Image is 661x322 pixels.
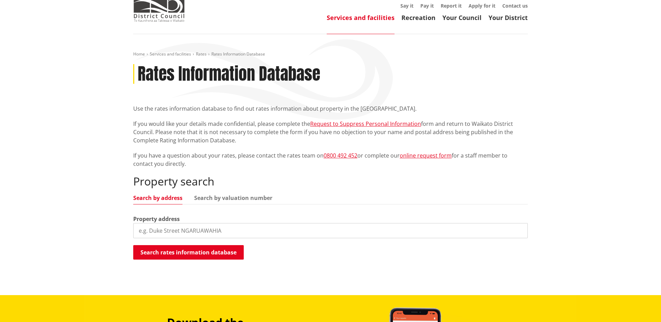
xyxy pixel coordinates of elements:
h2: Property search [133,175,528,188]
a: online request form [400,152,452,159]
a: Services and facilities [327,13,395,22]
input: e.g. Duke Street NGARUAWAHIA [133,223,528,238]
button: Search rates information database [133,245,244,260]
a: 0800 492 452 [324,152,357,159]
p: If you have a question about your rates, please contact the rates team on or complete our for a s... [133,151,528,168]
a: Your Council [442,13,482,22]
a: Rates [196,51,207,57]
nav: breadcrumb [133,51,528,57]
h1: Rates Information Database [138,64,320,84]
a: Recreation [401,13,436,22]
p: Use the rates information database to find out rates information about property in the [GEOGRAPHI... [133,104,528,113]
a: Report it [441,2,462,9]
a: Home [133,51,145,57]
a: Your District [489,13,528,22]
p: If you would like your details made confidential, please complete the form and return to Waikato ... [133,120,528,144]
iframe: Messenger Launcher [629,293,654,318]
a: Search by address [133,195,182,201]
a: Pay it [420,2,434,9]
a: Services and facilities [150,51,191,57]
a: Search by valuation number [194,195,272,201]
span: Rates Information Database [211,51,265,57]
label: Property address [133,215,180,223]
a: Say it [400,2,413,9]
a: Contact us [502,2,528,9]
a: Request to Suppress Personal Information [310,120,421,128]
a: Apply for it [469,2,495,9]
